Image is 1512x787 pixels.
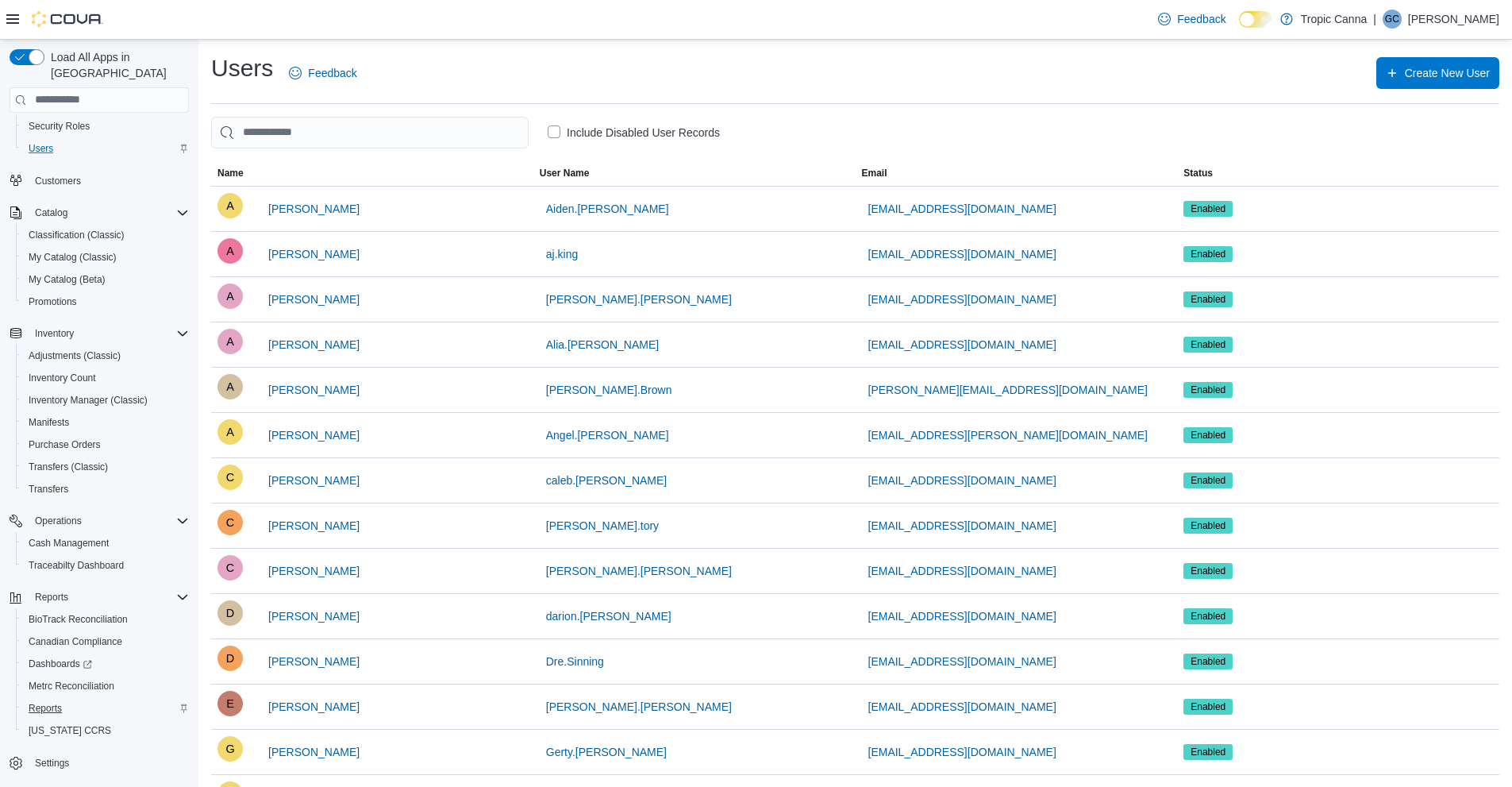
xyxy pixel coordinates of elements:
span: Email [862,167,887,179]
a: Inventory Manager (Classic) [22,391,154,410]
span: [PERSON_NAME][EMAIL_ADDRESS][DOMAIN_NAME] [868,382,1148,398]
button: My Catalog (Classic) [16,246,195,268]
a: Adjustments (Classic) [22,346,127,365]
button: aj.king [540,238,584,270]
a: Security Roles [22,117,96,136]
span: Cash Management [22,534,189,553]
a: Transfers (Classic) [22,457,114,476]
button: [PERSON_NAME][EMAIL_ADDRESS][DOMAIN_NAME] [862,374,1154,406]
p: Tropic Canna [1301,10,1368,29]
button: [EMAIL_ADDRESS][DOMAIN_NAME] [862,465,1063,496]
button: Operations [29,511,88,530]
a: Users [22,139,60,158]
span: Enabled [1183,337,1233,353]
div: Gerty Cruse [1383,10,1402,29]
button: Aiden.[PERSON_NAME] [540,193,675,225]
button: [PERSON_NAME] [262,736,366,768]
span: C [226,510,234,535]
button: Reports [16,697,195,719]
button: Inventory Count [16,367,195,389]
div: Aiden [217,193,243,218]
span: Enabled [1191,338,1225,352]
button: Inventory Manager (Classic) [16,389,195,411]
span: Inventory Manager (Classic) [29,394,148,407]
span: D [226,600,234,626]
span: Enabled [1183,654,1233,669]
span: Customers [29,171,189,191]
span: [PERSON_NAME].[PERSON_NAME] [546,291,732,307]
span: Security Roles [29,120,90,133]
span: Enabled [1183,744,1233,760]
span: Transfers [22,480,189,499]
span: Traceabilty Dashboard [29,559,124,572]
span: Transfers (Classic) [22,457,189,476]
button: Adjustments (Classic) [16,345,195,367]
button: Classification (Classic) [16,224,195,246]
span: Enabled [1191,519,1225,533]
span: Enabled [1183,473,1233,488]
a: BioTrack Reconciliation [22,610,134,629]
span: Enabled [1191,700,1225,714]
button: Gerty.[PERSON_NAME] [540,736,673,768]
span: Catalog [29,203,189,222]
span: Dashboards [29,658,92,670]
button: [PERSON_NAME] [262,284,366,315]
span: [PERSON_NAME] [268,337,360,353]
span: My Catalog (Beta) [22,270,189,289]
span: [EMAIL_ADDRESS][DOMAIN_NAME] [868,563,1056,579]
span: [EMAIL_ADDRESS][DOMAIN_NAME] [868,699,1056,715]
div: Clayton [217,510,243,535]
span: Inventory Count [22,368,189,388]
span: Enabled [1191,473,1225,488]
span: Enabled [1183,608,1233,624]
input: Dark Mode [1239,11,1272,28]
span: [EMAIL_ADDRESS][DOMAIN_NAME] [868,608,1056,624]
span: Operations [29,511,189,530]
span: [PERSON_NAME].[PERSON_NAME] [546,699,732,715]
span: Inventory [35,327,74,340]
button: [US_STATE] CCRS [16,719,195,742]
button: [PERSON_NAME] [262,193,366,225]
span: My Catalog (Classic) [22,248,189,267]
span: Feedback [1177,11,1225,27]
span: My Catalog (Beta) [29,273,106,286]
span: Angel.[PERSON_NAME] [546,427,669,443]
span: Enabled [1183,291,1233,307]
button: darion.[PERSON_NAME] [540,600,678,632]
span: Enabled [1191,609,1225,623]
a: Dashboards [16,653,195,675]
span: G [225,736,234,762]
span: Cash Management [29,537,109,550]
span: [PERSON_NAME] [268,246,360,262]
span: Reports [29,588,189,607]
span: Promotions [22,292,189,311]
span: Canadian Compliance [22,632,189,651]
a: Traceabilty Dashboard [22,556,130,575]
span: Adjustments (Classic) [22,346,189,365]
span: [PERSON_NAME] [268,201,360,217]
span: [PERSON_NAME] [268,291,360,307]
div: Gerty [217,736,243,762]
a: [US_STATE] CCRS [22,721,117,740]
button: Manifests [16,411,195,434]
button: [PERSON_NAME].tory [540,510,665,542]
a: Customers [29,172,87,191]
span: D [226,646,234,671]
button: Reports [3,586,195,608]
span: Settings [35,757,69,770]
button: [EMAIL_ADDRESS][PERSON_NAME][DOMAIN_NAME] [862,419,1154,451]
span: Enabled [1183,427,1233,443]
div: Alia [217,329,243,354]
a: Cash Management [22,534,115,553]
button: [PERSON_NAME].[PERSON_NAME] [540,691,738,723]
span: Reports [29,702,62,715]
button: [PERSON_NAME].[PERSON_NAME] [540,284,738,315]
a: My Catalog (Beta) [22,270,112,289]
span: [EMAIL_ADDRESS][PERSON_NAME][DOMAIN_NAME] [868,427,1148,443]
span: [PERSON_NAME].Brown [546,382,672,398]
button: Metrc Reconciliation [16,675,195,697]
span: Promotions [29,295,77,308]
button: Angel.[PERSON_NAME] [540,419,675,451]
button: [EMAIL_ADDRESS][DOMAIN_NAME] [862,555,1063,587]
